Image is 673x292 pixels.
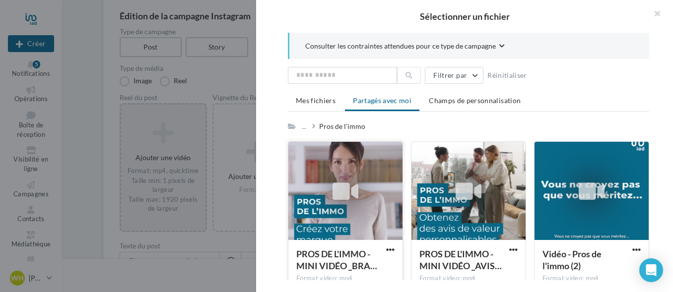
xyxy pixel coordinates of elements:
span: PROS DE L'IMMO - MINI VIDÉO _BRANDING_ [296,248,377,271]
h2: Sélectionner un fichier [272,12,657,21]
span: Partagés avec moi [353,96,411,105]
button: Filtrer par [425,67,483,84]
div: Open Intercom Messenger [639,258,663,282]
span: Mes fichiers [296,96,336,105]
span: Vidéo - Pros de l'immo (2) [542,248,602,271]
button: Réinitialiser [483,69,531,81]
div: Format video: mp4 [296,274,395,283]
div: ... [300,119,308,133]
div: Format video: mp4 [419,274,518,283]
div: Format video: mp4 [542,274,641,283]
button: Consulter les contraintes attendues pour ce type de campagne [305,41,505,53]
span: PROS DE L'IMMO - MINI VIDÉO _AVIS DE VALEUR_ (3) [419,248,502,271]
div: Pros de l'immo [319,121,365,131]
span: Champs de personnalisation [429,96,521,105]
span: Consulter les contraintes attendues pour ce type de campagne [305,41,496,51]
